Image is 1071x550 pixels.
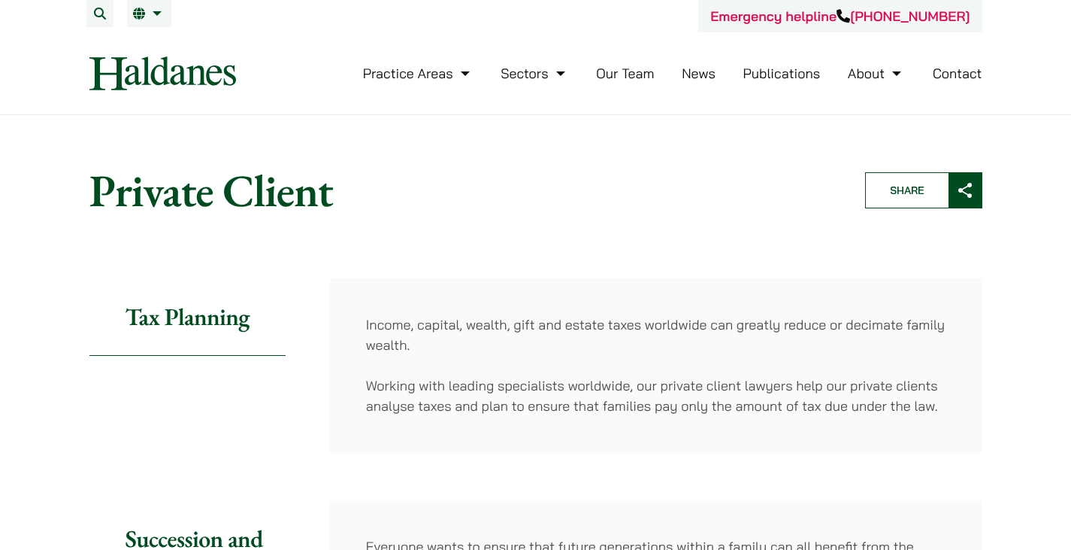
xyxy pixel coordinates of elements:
[848,65,905,82] a: About
[933,65,982,82] a: Contact
[866,173,948,208] span: Share
[501,65,568,82] a: Sectors
[363,65,473,82] a: Practice Areas
[596,65,654,82] a: Our Team
[89,278,286,356] h2: Tax Planning
[133,8,165,20] a: EN
[366,315,946,355] p: Income, capital, wealth, gift and estate taxes worldwide can greatly reduce or decimate family we...
[710,8,970,25] a: Emergency helpline[PHONE_NUMBER]
[89,163,840,217] h1: Private Client
[865,172,982,208] button: Share
[743,65,821,82] a: Publications
[89,56,236,90] img: Logo of Haldanes
[366,375,946,416] p: Working with leading specialists worldwide, our private client lawyers help our private clients a...
[682,65,716,82] a: News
